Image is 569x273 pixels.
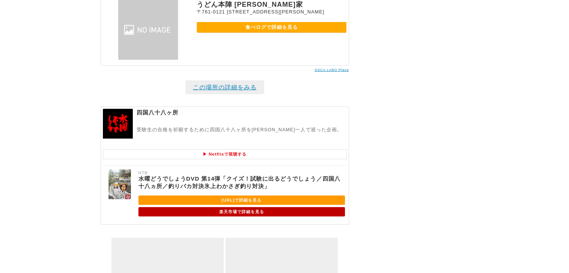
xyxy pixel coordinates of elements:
[315,68,349,72] a: OSCA LABO Place
[227,9,324,15] span: [STREET_ADDRESS][PERSON_NAME]
[138,175,345,190] p: 水曜どうでしょうDVD 第14弾「クイズ！試験に出るどうでしょう／四国八十八ヵ所／釣りバカ対決氷上わかさぎ釣り対決」
[138,207,345,217] a: 楽天市場で詳細を見る
[137,127,347,140] p: 受験生の合格を祈願するために四国八十八ヶ所を[PERSON_NAME]一人で巡った企画。
[103,150,346,159] a: ▶︎ Netflixで視聴する
[103,109,133,139] img: 水曜どうでしょう
[197,9,225,15] span: 〒761-0121
[138,169,345,175] p: HTB
[197,22,346,33] a: 食べログで詳細を見る
[186,80,264,94] a: この場所の詳細をみる
[108,169,131,199] img: 水曜どうでしょうDVD 第14弾「クイズ！試験に出るどうでしょう／四国八十八ヵ所／釣りバカ対決氷上わかさぎ釣り対決」
[138,196,345,205] a: [URL]で詳細を見る
[137,109,347,123] p: 四国八十八ヶ所
[108,194,131,200] a: 水曜どうでしょうDVD 第14弾「クイズ！試験に出るどうでしょう／四国八十八ヵ所／釣りバカ対決氷上わかさぎ釣り対決」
